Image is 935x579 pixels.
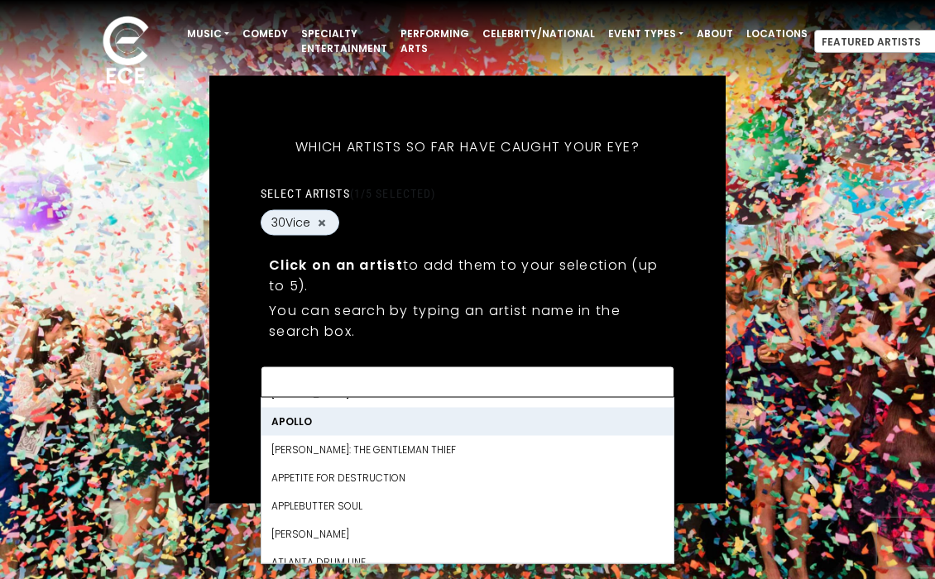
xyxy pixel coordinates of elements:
[295,20,394,63] a: Specialty Entertainment
[315,215,328,230] button: Remove 30Vice
[261,117,674,177] h5: Which artists so far have caught your eye?
[740,20,814,48] a: Locations
[236,20,295,48] a: Comedy
[261,548,674,577] li: Atlanta Drum Line
[84,12,167,92] img: ece_new_logo_whitev2-1.png
[269,256,403,275] strong: Click on an artist
[261,464,674,492] li: Appetite For Destruction
[261,408,674,436] li: Apollo
[261,520,674,548] li: [PERSON_NAME]
[269,255,666,296] p: to add them to your selection (up to 5).
[350,187,436,200] span: (1/5 selected)
[271,214,310,232] span: 30Vice
[261,436,674,464] li: [PERSON_NAME]: The Gentleman Thief
[261,186,435,201] label: Select artists
[394,20,476,63] a: Performing Arts
[690,20,740,48] a: About
[271,377,664,392] textarea: Search
[180,20,236,48] a: Music
[602,20,690,48] a: Event Types
[261,492,674,520] li: Applebutter Soul
[476,20,602,48] a: Celebrity/National
[269,300,666,342] p: You can search by typing an artist name in the search box.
